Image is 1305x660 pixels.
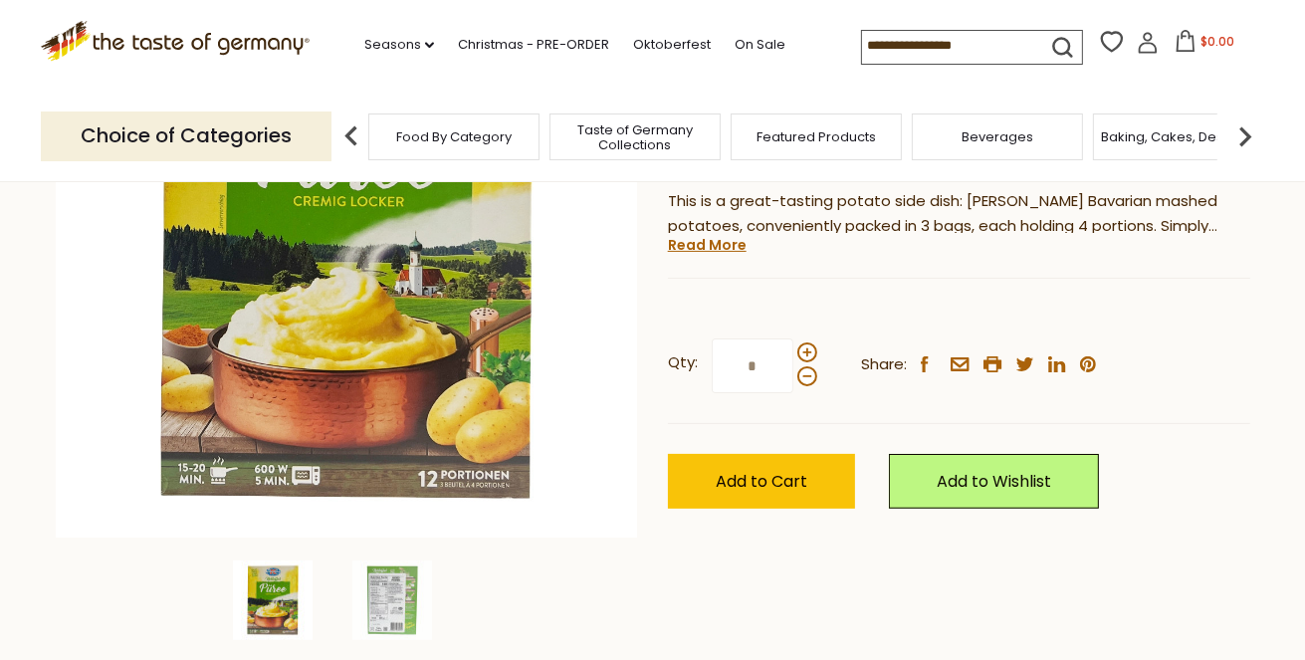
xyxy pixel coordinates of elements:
[396,129,512,144] a: Food By Category
[668,350,698,375] strong: Qty:
[712,338,793,393] input: Qty:
[735,34,785,56] a: On Sale
[962,129,1033,144] a: Beverages
[233,560,313,640] img: Dr. Knoll Mashed Potato Mix
[633,34,711,56] a: Oktoberfest
[889,454,1099,509] a: Add to Wishlist
[364,34,434,56] a: Seasons
[1225,116,1265,156] img: next arrow
[1163,30,1247,60] button: $0.00
[555,122,715,152] a: Taste of Germany Collections
[716,470,807,493] span: Add to Cart
[861,352,907,377] span: Share:
[1102,129,1256,144] a: Baking, Cakes, Desserts
[41,111,331,160] p: Choice of Categories
[458,34,609,56] a: Christmas - PRE-ORDER
[668,235,747,255] a: Read More
[1200,33,1234,50] span: $0.00
[757,129,876,144] a: Featured Products
[668,189,1250,239] p: This is a great-tasting potato side dish: [PERSON_NAME] Bavarian mashed potatoes, conveniently pa...
[331,116,371,156] img: previous arrow
[352,560,432,640] img: Dr. Knoll Mashed Potato Mix 12 Portions 12.2 oz.
[668,454,855,509] button: Add to Cart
